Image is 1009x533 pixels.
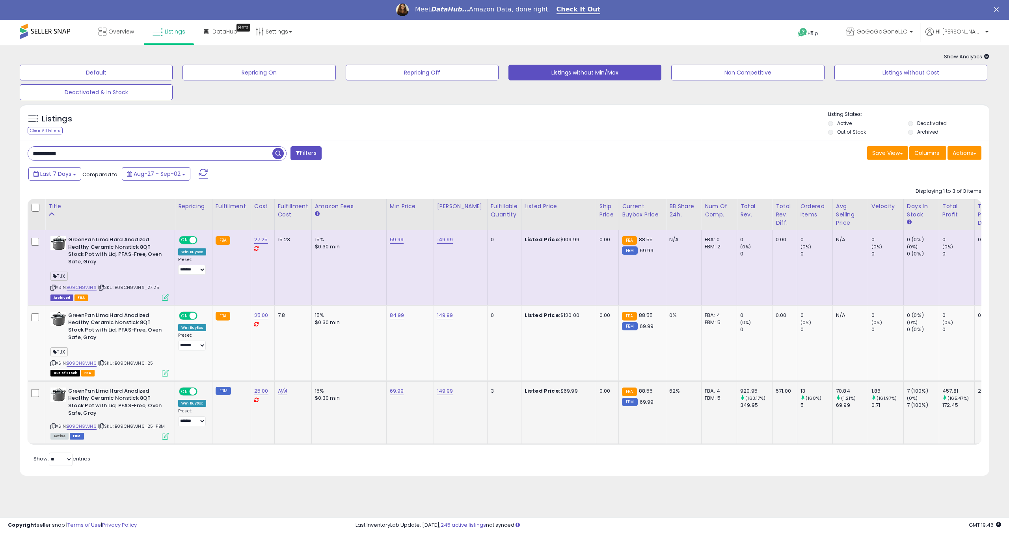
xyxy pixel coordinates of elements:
div: 62% [669,388,695,395]
small: Days In Stock. [907,219,912,226]
div: Total Profit [942,202,971,219]
div: 0 [491,312,515,319]
a: 84.99 [390,311,404,319]
div: Displaying 1 to 3 of 3 items [916,188,981,195]
div: 0 [871,326,903,333]
span: 69.99 [640,322,654,330]
div: Days In Stock [907,202,936,219]
div: Total Rev. [740,202,769,219]
div: ASIN: [50,236,169,300]
div: 7 (100%) [907,402,939,409]
div: 0 (0%) [907,312,939,319]
span: Compared to: [82,171,119,178]
button: Non Competitive [671,65,824,80]
button: Last 7 Days [28,167,81,181]
div: Min Price [390,202,430,211]
div: Listed Price [525,202,593,211]
small: (0%) [907,244,918,250]
small: (161.97%) [877,395,897,401]
div: [PERSON_NAME] [437,202,484,211]
div: 15% [315,236,380,243]
span: OFF [196,388,209,395]
div: 0.00 [599,388,612,395]
label: Deactivated [917,120,947,127]
div: 0.00 [978,312,995,319]
small: (0%) [871,319,882,326]
a: Listings [147,20,191,43]
div: FBA: 4 [705,312,731,319]
div: N/A [669,236,695,243]
small: FBA [216,236,230,245]
div: 0 [800,312,832,319]
small: FBA [622,236,637,245]
b: Listed Price: [525,311,560,319]
div: Avg Selling Price [836,202,865,227]
span: 88.55 [639,236,653,243]
a: 27.25 [254,236,268,244]
div: 7 (100%) [907,388,939,395]
button: Deactivated & In Stock [20,84,173,100]
div: 571.00 [776,388,791,395]
span: | SKU: B09CHGVJH6_25_FBM [98,423,165,429]
div: Total Rev. Diff. [776,202,794,227]
div: Velocity [871,202,900,211]
div: 0.71 [871,402,903,409]
img: 31e8SqE8aQL._SL40_.jpg [50,236,66,250]
small: (0%) [800,319,812,326]
span: All listings currently available for purchase on Amazon [50,433,69,440]
div: 0 [800,326,832,333]
small: (1.21%) [841,395,856,401]
div: 0 [942,236,974,243]
div: Repricing [178,202,209,211]
img: 31e8SqE8aQL._SL40_.jpg [50,388,66,402]
div: 349.95 [740,402,772,409]
div: 0 [800,250,832,257]
b: Listed Price: [525,236,560,243]
span: Show: entries [34,455,90,462]
div: FBM: 5 [705,395,731,402]
a: Settings [250,20,298,43]
div: Cost [254,202,271,211]
div: 457.81 [942,388,974,395]
button: Save View [867,146,908,160]
a: B09CHGVJH6 [67,360,97,367]
div: 5 [800,402,832,409]
a: 25.00 [254,311,268,319]
div: $69.99 [525,388,590,395]
b: GreenPan Lima Hard Anodized Healthy Ceramic Nonstick 8QT Stock Pot with Lid, PFAS-Free, Oven Safe... [68,388,164,419]
span: 88.55 [639,311,653,319]
i: Get Help [798,28,808,37]
div: Win BuyBox [178,400,206,407]
div: Fulfillment Cost [278,202,308,219]
div: Preset: [178,257,206,275]
button: Aug-27 - Sep-02 [122,167,190,181]
small: Amazon Fees. [315,211,320,218]
div: $0.30 min [315,243,380,250]
span: | SKU: B09CHGVJH6_25 [98,360,153,366]
div: 0 [740,236,772,243]
span: | SKU: B09CHGVJH6_27.25 [98,284,159,291]
span: Help [808,30,818,37]
div: 0 [871,312,903,319]
button: Repricing Off [346,65,499,80]
a: Hi [PERSON_NAME] [925,28,989,45]
div: Meet Amazon Data, done right. [415,6,550,13]
a: Overview [93,20,140,43]
small: FBM [622,322,637,330]
div: 0.00 [599,312,612,319]
div: 0 (0%) [907,236,939,243]
div: 7.8 [278,312,305,319]
a: 25.00 [254,387,268,395]
span: TJX [50,347,68,356]
div: 0 [740,250,772,257]
div: Num of Comp. [705,202,733,219]
img: 31e8SqE8aQL._SL40_.jpg [50,312,66,326]
div: 0 [491,236,515,243]
label: Archived [917,129,938,135]
div: ASIN: [50,388,169,439]
button: Repricing On [182,65,335,80]
div: Fulfillment [216,202,248,211]
small: FBA [622,312,637,321]
button: Filters [290,146,321,160]
small: (0%) [740,319,751,326]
